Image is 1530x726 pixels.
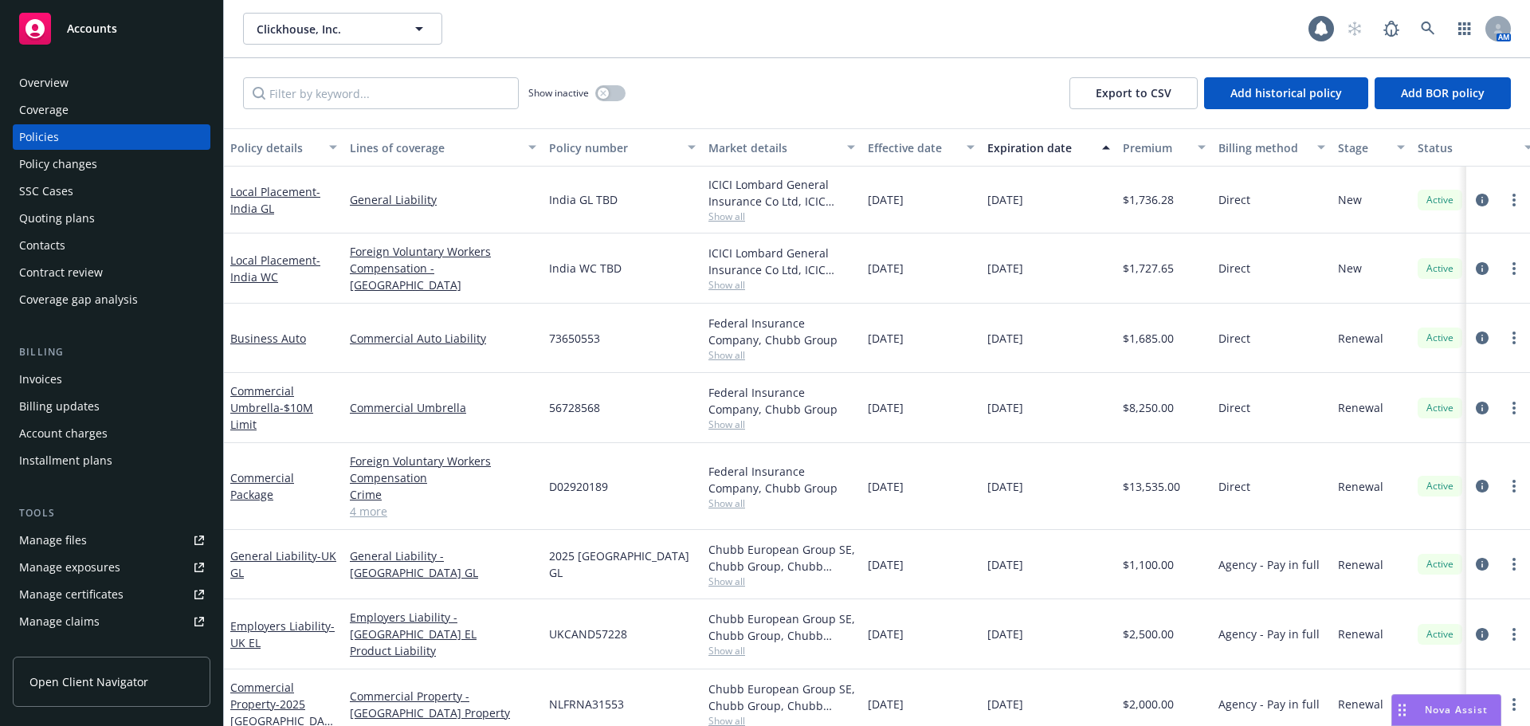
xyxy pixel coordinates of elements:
[1123,478,1180,495] span: $13,535.00
[1392,695,1412,725] div: Drag to move
[1218,696,1320,712] span: Agency - Pay in full
[1338,399,1383,416] span: Renewal
[987,399,1023,416] span: [DATE]
[549,626,627,642] span: UKCAND57228
[1424,193,1456,207] span: Active
[19,609,100,634] div: Manage claims
[708,278,855,292] span: Show all
[350,453,536,486] a: Foreign Voluntary Workers Compensation
[1123,399,1174,416] span: $8,250.00
[1504,398,1524,418] a: more
[19,233,65,258] div: Contacts
[549,191,618,208] span: India GL TBD
[987,260,1023,277] span: [DATE]
[1116,128,1212,167] button: Premium
[868,399,904,416] span: [DATE]
[350,243,536,293] a: Foreign Voluntary Workers Compensation - [GEOGRAPHIC_DATA]
[350,688,536,721] a: Commercial Property - [GEOGRAPHIC_DATA] Property
[230,184,320,216] a: Local Placement
[708,176,855,210] div: ICICI Lombard General Insurance Co Ltd, ICIC Lombard
[350,139,519,156] div: Lines of coverage
[1338,330,1383,347] span: Renewal
[1332,128,1411,167] button: Stage
[230,548,336,580] span: - UK GL
[708,418,855,431] span: Show all
[868,696,904,712] span: [DATE]
[1069,77,1198,109] button: Export to CSV
[1473,398,1492,418] a: circleInformation
[1504,190,1524,210] a: more
[13,151,210,177] a: Policy changes
[13,555,210,580] a: Manage exposures
[230,618,335,650] span: - UK EL
[1218,399,1250,416] span: Direct
[19,555,120,580] div: Manage exposures
[13,367,210,392] a: Invoices
[1412,13,1444,45] a: Search
[1218,478,1250,495] span: Direct
[1401,85,1485,100] span: Add BOR policy
[708,681,855,714] div: Chubb European Group SE, Chubb Group, Chubb Group (International)
[708,210,855,223] span: Show all
[29,673,148,690] span: Open Client Navigator
[1504,695,1524,714] a: more
[243,77,519,109] input: Filter by keyword...
[708,315,855,348] div: Federal Insurance Company, Chubb Group
[1473,555,1492,574] a: circleInformation
[1391,694,1501,726] button: Nova Assist
[1123,556,1174,573] span: $1,100.00
[549,260,622,277] span: India WC TBD
[19,260,103,285] div: Contract review
[230,253,320,285] span: - India WC
[13,421,210,446] a: Account charges
[1504,477,1524,496] a: more
[13,97,210,123] a: Coverage
[1449,13,1481,45] a: Switch app
[13,179,210,204] a: SSC Cases
[868,626,904,642] span: [DATE]
[350,486,536,503] a: Crime
[1424,557,1456,571] span: Active
[1123,330,1174,347] span: $1,685.00
[549,330,600,347] span: 73650553
[868,556,904,573] span: [DATE]
[1504,555,1524,574] a: more
[1473,190,1492,210] a: circleInformation
[230,548,336,580] a: General Liability
[1473,625,1492,644] a: circleInformation
[1418,139,1515,156] div: Status
[987,696,1023,712] span: [DATE]
[708,384,855,418] div: Federal Insurance Company, Chubb Group
[708,610,855,644] div: Chubb European Group SE, Chubb Group, Chubb Group (International)
[708,245,855,278] div: ICICI Lombard General Insurance Co Ltd, ICIC Lombard
[230,400,313,432] span: - $10M Limit
[543,128,702,167] button: Policy number
[230,331,306,346] a: Business Auto
[708,463,855,496] div: Federal Insurance Company, Chubb Group
[868,260,904,277] span: [DATE]
[1473,477,1492,496] a: circleInformation
[230,383,313,432] a: Commercial Umbrella
[350,330,536,347] a: Commercial Auto Liability
[1504,259,1524,278] a: more
[19,367,62,392] div: Invoices
[343,128,543,167] button: Lines of coverage
[350,609,536,642] a: Employers Liability - [GEOGRAPHIC_DATA] EL
[1473,328,1492,347] a: circleInformation
[230,470,294,502] a: Commercial Package
[230,618,335,650] a: Employers Liability
[350,547,536,581] a: General Liability - [GEOGRAPHIC_DATA] GL
[19,528,87,553] div: Manage files
[1375,13,1407,45] a: Report a Bug
[350,399,536,416] a: Commercial Umbrella
[1424,627,1456,642] span: Active
[224,128,343,167] button: Policy details
[528,86,589,100] span: Show inactive
[549,478,608,495] span: D02920189
[13,233,210,258] a: Contacts
[549,399,600,416] span: 56728568
[13,528,210,553] a: Manage files
[1218,556,1320,573] span: Agency - Pay in full
[19,179,73,204] div: SSC Cases
[13,448,210,473] a: Installment plans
